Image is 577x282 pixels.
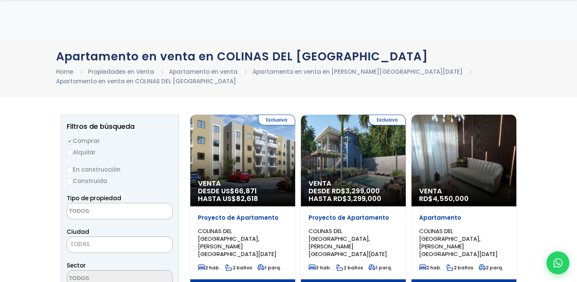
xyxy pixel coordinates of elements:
span: 3,299,000 [347,194,381,203]
span: Venta [309,180,398,187]
a: Apartamento en venta [169,68,238,76]
span: Exclusiva [369,115,406,125]
span: 2 hab. [419,264,441,271]
span: 66,871 [235,186,257,196]
input: Comprar [67,138,73,144]
input: En construcción [67,167,73,173]
span: 3,299,000 [346,186,380,196]
p: Proyecto de Apartamento [309,214,398,222]
h1: Apartamento en venta en COLINAS DEL [GEOGRAPHIC_DATA] [56,50,521,63]
span: COLINAS DEL [GEOGRAPHIC_DATA], [PERSON_NAME][GEOGRAPHIC_DATA][DATE] [309,227,387,258]
label: Construida [67,176,173,186]
span: Tipo de propiedad [67,194,121,202]
p: Apartamento [419,214,509,222]
span: 2 baños [336,264,363,271]
span: TODAS [67,239,172,250]
span: Exclusiva [258,115,295,125]
span: Ciudad [67,228,89,236]
li: Apartamento en venta en COLINAS DEL [GEOGRAPHIC_DATA] [56,76,236,86]
h2: Filtros de búsqueda [67,123,173,130]
span: Venta [198,180,288,187]
a: Propiedades en Venta [88,68,154,76]
span: 2 baños [225,264,252,271]
p: Proyecto de Apartamento [198,214,288,222]
span: HASTA RD$ [309,195,398,203]
a: Apartamento en venta en [PERSON_NAME][GEOGRAPHIC_DATA][DATE] [252,68,463,76]
span: 3 hab. [309,264,331,271]
span: COLINAS DEL [GEOGRAPHIC_DATA], [PERSON_NAME][GEOGRAPHIC_DATA][DATE] [198,227,276,258]
span: Venta [419,187,509,195]
span: 1 parq. [368,264,392,271]
span: 2 baños [447,264,473,271]
span: Sector [67,261,86,269]
label: En construcción [67,165,173,174]
input: Construida [67,178,73,185]
label: Comprar [67,136,173,146]
span: DESDE RD$ [309,187,398,203]
span: DESDE US$ [198,187,288,203]
span: HASTA US$ [198,195,288,203]
label: Alquilar [67,147,173,157]
span: TODAS [70,240,90,248]
span: COLINAS DEL [GEOGRAPHIC_DATA], [PERSON_NAME][GEOGRAPHIC_DATA][DATE] [419,227,498,258]
span: 4,550,000 [433,194,469,203]
span: 2 hab. [198,264,220,271]
span: TODAS [67,237,173,253]
span: 82,618 [236,194,258,203]
span: RD$ [419,194,469,203]
a: Home [56,68,73,76]
input: Alquilar [67,150,73,156]
span: 1 parq. [257,264,281,271]
textarea: Search [67,203,141,220]
span: 2 parq. [479,264,503,271]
